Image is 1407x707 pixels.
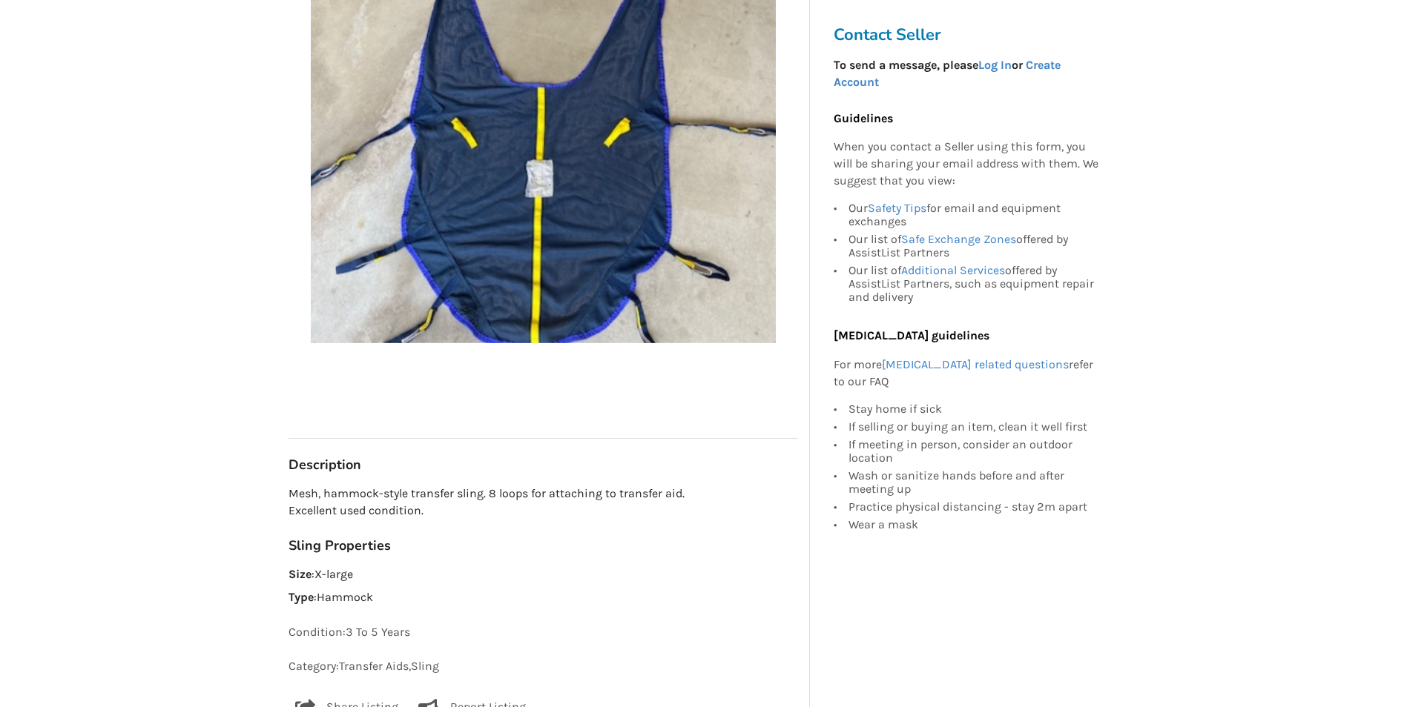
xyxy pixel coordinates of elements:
[289,566,798,583] p: : X-large
[289,658,798,675] p: Category: Transfer Aids , Sling
[834,111,893,125] b: Guidelines
[289,624,798,641] p: Condition: 3 To 5 Years
[978,58,1012,72] a: Log In
[834,58,1061,89] strong: To send a message, please or
[849,202,1099,230] div: Our for email and equipment exchanges
[834,356,1099,391] p: For more refer to our FAQ
[868,201,926,215] a: Safety Tips
[849,230,1099,262] div: Our list of offered by AssistList Partners
[834,328,989,342] b: [MEDICAL_DATA] guidelines
[289,589,798,606] p: : Hammock
[289,567,312,581] strong: Size
[849,498,1099,516] div: Practice physical distancing - stay 2m apart
[849,467,1099,498] div: Wash or sanitize hands before and after meeting up
[289,590,314,604] strong: Type
[882,357,1069,371] a: [MEDICAL_DATA] related questions
[901,232,1016,246] a: Safe Exchange Zones
[849,418,1099,436] div: If selling or buying an item, clean it well first
[834,24,1107,45] h3: Contact Seller
[289,457,798,474] h3: Description
[901,263,1005,277] a: Additional Services
[849,402,1099,418] div: Stay home if sick
[849,436,1099,467] div: If meeting in person, consider an outdoor location
[289,485,798,520] p: Mesh, hammock-style transfer sling. 8 loops for attaching to transfer aid. Excellent used condition.
[289,537,798,554] h3: Sling Properties
[849,516,1099,531] div: Wear a mask
[834,139,1099,190] p: When you contact a Seller using this form, you will be sharing your email address with them. We s...
[849,262,1099,304] div: Our list of offered by AssistList Partners, such as equipment repair and delivery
